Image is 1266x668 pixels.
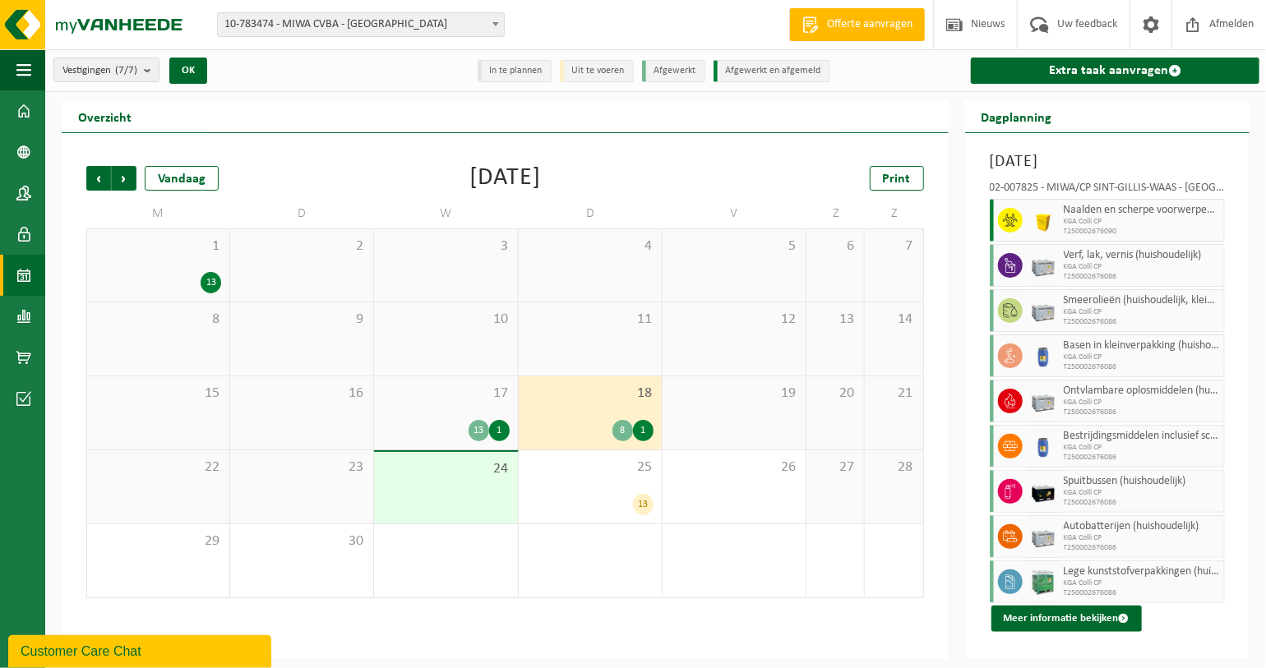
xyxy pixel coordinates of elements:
button: Vestigingen(7/7) [53,58,159,82]
li: Afgewerkt [642,60,705,82]
div: Vandaag [145,166,219,191]
span: T250002676086 [1064,362,1220,372]
div: 02-007825 - MIWA/CP SINT-GILLIS-WAAS - [GEOGRAPHIC_DATA]-WAAS [990,182,1225,199]
span: 10-783474 - MIWA CVBA - SINT-NIKLAAS [217,12,505,37]
span: 28 [873,458,914,477]
span: KGA Colli CP [1064,443,1220,453]
a: Extra taak aanvragen [971,58,1259,84]
img: PB-LB-0680-HPE-GY-11 [1031,524,1056,549]
span: 27 [815,458,856,477]
td: W [374,199,518,228]
span: Print [883,173,911,186]
span: Verf, lak, vernis (huishoudelijk) [1064,249,1220,262]
span: 23 [238,458,365,477]
h3: [DATE] [990,150,1225,174]
span: 10 [382,311,509,329]
span: 1 [95,237,221,256]
span: 26 [671,458,797,477]
span: KGA Colli CP [1064,398,1220,408]
span: T250002676086 [1064,317,1220,327]
li: Uit te voeren [560,60,634,82]
span: KGA Colli CP [1064,217,1220,227]
div: 8 [612,420,633,441]
span: 6 [815,237,856,256]
span: 20 [815,385,856,403]
span: T250002676090 [1064,227,1220,237]
span: 7 [873,237,914,256]
span: 21 [873,385,914,403]
h2: Overzicht [62,100,148,132]
span: 4 [527,237,654,256]
img: PB-OT-0120-HPE-00-02 [1031,343,1056,368]
div: 13 [469,420,489,441]
div: 13 [633,494,654,515]
img: PB-LB-0680-HPE-BK-11 [1031,479,1056,504]
div: 1 [633,420,654,441]
span: 29 [95,532,221,551]
span: Vestigingen [62,58,137,83]
td: M [86,199,230,228]
span: 13 [815,311,856,329]
span: 8 [95,311,221,329]
li: Afgewerkt en afgemeld [714,60,830,82]
img: PB-LB-0680-HPE-GY-11 [1031,298,1056,323]
span: KGA Colli CP [1064,488,1220,498]
td: V [663,199,806,228]
span: 24 [382,460,509,478]
span: Vorige [86,166,111,191]
td: D [230,199,374,228]
div: 1 [489,420,510,441]
span: 3 [382,237,509,256]
span: Volgende [112,166,136,191]
span: Ontvlambare oplosmiddelen (huishoudelijk) [1064,385,1220,398]
span: Lege kunststofverpakkingen (huishoudelijk) [1064,565,1220,578]
img: PB-LB-0680-HPE-GY-11 [1031,253,1056,278]
iframe: chat widget [8,632,275,668]
span: Spuitbussen (huishoudelijk) [1064,475,1220,488]
span: 17 [382,385,509,403]
span: T250002676086 [1064,498,1220,508]
a: Print [870,166,924,191]
span: Naalden en scherpe voorwerpen (huishoudelijk) [1064,204,1220,217]
span: KGA Colli CP [1064,533,1220,543]
img: PB-LB-0680-HPE-GY-11 [1031,389,1056,413]
span: 10-783474 - MIWA CVBA - SINT-NIKLAAS [218,13,504,36]
td: Z [806,199,865,228]
count: (7/7) [115,65,137,76]
span: 22 [95,458,221,477]
span: 12 [671,311,797,329]
span: Basen in kleinverpakking (huishoudelijk) [1064,339,1220,352]
span: Autobatterijen (huishoudelijk) [1064,520,1220,533]
img: PB-HB-1400-HPE-GN-11 [1031,569,1056,596]
span: 14 [873,311,914,329]
span: T250002676086 [1064,272,1220,282]
td: Z [865,199,923,228]
span: 25 [527,458,654,477]
span: T250002676086 [1064,588,1220,598]
h2: Dagplanning [965,100,1069,132]
li: In te plannen [478,60,552,82]
img: PB-OT-0120-HPE-00-02 [1031,434,1056,458]
span: 16 [238,385,365,403]
td: D [519,199,663,228]
span: 30 [238,532,365,551]
span: 15 [95,385,221,403]
span: KGA Colli CP [1064,352,1220,362]
span: KGA Colli CP [1064,262,1220,272]
span: 18 [527,385,654,403]
span: 9 [238,311,365,329]
span: KGA Colli CP [1064,307,1220,317]
button: OK [169,58,207,84]
a: Offerte aanvragen [789,8,925,41]
span: Offerte aanvragen [823,16,917,33]
span: Bestrijdingsmiddelen inclusief schimmelwerende beschermingsmiddelen (huishoudelijk) [1064,430,1220,443]
span: T250002676086 [1064,543,1220,553]
span: 2 [238,237,365,256]
span: 5 [671,237,797,256]
span: T250002676086 [1064,408,1220,417]
span: KGA Colli CP [1064,578,1220,588]
span: T250002676086 [1064,453,1220,463]
button: Meer informatie bekijken [991,606,1142,632]
span: 19 [671,385,797,403]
